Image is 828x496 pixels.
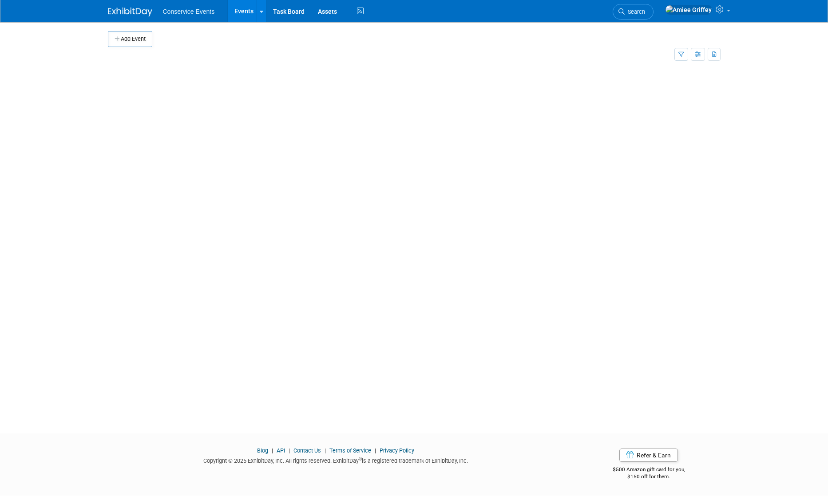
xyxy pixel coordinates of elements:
[108,455,564,465] div: Copyright © 2025 ExhibitDay, Inc. All rights reserved. ExhibitDay is a registered trademark of Ex...
[269,447,275,454] span: |
[257,447,268,454] a: Blog
[277,447,285,454] a: API
[286,447,292,454] span: |
[625,8,645,15] span: Search
[293,447,321,454] a: Contact Us
[577,460,721,480] div: $500 Amazon gift card for you,
[108,31,152,47] button: Add Event
[359,457,362,461] sup: ®
[619,449,678,462] a: Refer & Earn
[380,447,414,454] a: Privacy Policy
[163,8,215,15] span: Conservice Events
[613,4,654,20] a: Search
[322,447,328,454] span: |
[108,8,152,16] img: ExhibitDay
[577,473,721,480] div: $150 off for them.
[329,447,371,454] a: Terms of Service
[372,447,378,454] span: |
[665,5,712,15] img: Amiee Griffey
